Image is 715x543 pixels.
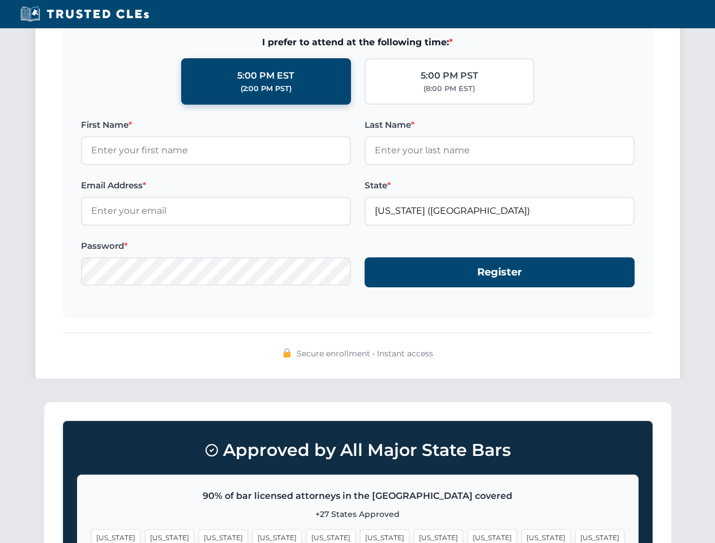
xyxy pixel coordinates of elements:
[423,83,475,94] div: (8:00 PM EST)
[91,489,624,503] p: 90% of bar licensed attorneys in the [GEOGRAPHIC_DATA] covered
[365,179,635,192] label: State
[81,179,351,192] label: Email Address
[297,347,433,360] span: Secure enrollment • Instant access
[81,197,351,225] input: Enter your email
[81,35,635,50] span: I prefer to attend at the following time:
[365,197,635,225] input: Florida (FL)
[365,257,635,287] button: Register
[282,348,292,357] img: 🔒
[365,118,635,132] label: Last Name
[77,435,639,466] h3: Approved by All Major State Bars
[237,68,294,83] div: 5:00 PM EST
[81,239,351,253] label: Password
[81,118,351,132] label: First Name
[81,136,351,165] input: Enter your first name
[91,508,624,520] p: +27 States Approved
[365,136,635,165] input: Enter your last name
[421,68,478,83] div: 5:00 PM PST
[17,6,152,23] img: Trusted CLEs
[241,83,292,94] div: (2:00 PM PST)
